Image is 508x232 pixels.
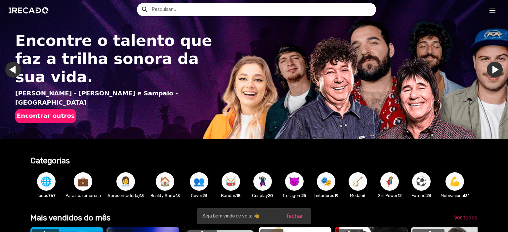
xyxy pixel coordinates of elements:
[5,62,21,78] a: Ir para o último slide
[65,192,101,199] p: Para sua empresa
[147,3,376,16] input: Pesquisar...
[139,3,150,15] button: Example home icon
[15,109,76,123] button: Encontrar outros
[15,89,218,107] p: [PERSON_NAME] - [PERSON_NAME] e Sampaio - [GEOGRAPHIC_DATA]
[268,193,273,198] b: 20
[465,193,469,198] b: 31
[257,172,268,191] span: 🦹🏼‍♀️
[15,32,218,86] h1: Encontre o talento que faz a trilha sonora da sua vida.
[150,192,180,199] p: Reality Show
[352,172,363,191] span: 🪕
[48,193,56,198] b: 767
[187,192,212,199] p: Cover
[225,172,236,191] span: 🥁
[236,193,240,198] b: 18
[30,156,70,165] b: Categorias
[156,172,174,191] button: 🏠
[476,192,501,199] p: DJ
[74,172,92,191] button: 💼
[193,172,205,191] span: 👥
[77,172,89,191] span: 💼
[120,172,131,191] span: 👩‍💼
[409,192,434,199] p: Futebol
[426,193,431,198] b: 23
[116,172,135,191] button: 👩‍💼
[190,172,208,191] button: 👥
[363,193,365,198] b: 6
[380,172,399,191] button: 🦸‍♀️
[487,62,503,78] a: Ir para o próximo slide
[140,193,144,198] b: 13
[30,213,110,222] b: Mais vendidos do mês
[320,172,332,191] span: 🎭
[202,193,207,198] b: 23
[334,193,339,198] b: 19
[454,215,477,221] span: Ver todos
[317,172,335,191] button: 🎭
[107,192,144,199] p: Apresentador(a)
[449,172,460,191] span: 💪
[218,192,243,199] p: Bandas
[377,192,402,199] p: Girl Power
[349,172,367,191] button: 🪕
[37,172,56,191] button: 🌐
[176,193,180,198] b: 13
[222,172,240,191] button: 🥁
[441,192,469,199] p: Motivacional
[416,172,427,191] span: ⚽
[34,192,59,199] p: Todos
[202,213,259,219] span: Seja bem vindo de volta 👋
[445,172,464,191] button: 💪
[159,172,171,191] span: 🏠
[281,210,308,222] button: fechar
[289,172,300,191] span: 😈
[398,193,402,198] b: 12
[301,193,306,198] b: 25
[41,172,52,191] span: 🌐
[384,172,395,191] span: 🦸‍♀️
[141,6,149,14] mat-icon: Example home icon
[285,172,304,191] button: 😈
[345,192,370,199] p: Modão
[250,192,275,199] p: Cosplay
[488,7,496,15] mat-icon: Início
[314,192,339,199] p: Imitadores
[282,192,307,199] p: Trollagem
[412,172,431,191] button: ⚽
[253,172,272,191] button: 🦹🏼‍♀️
[287,213,303,219] span: fechar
